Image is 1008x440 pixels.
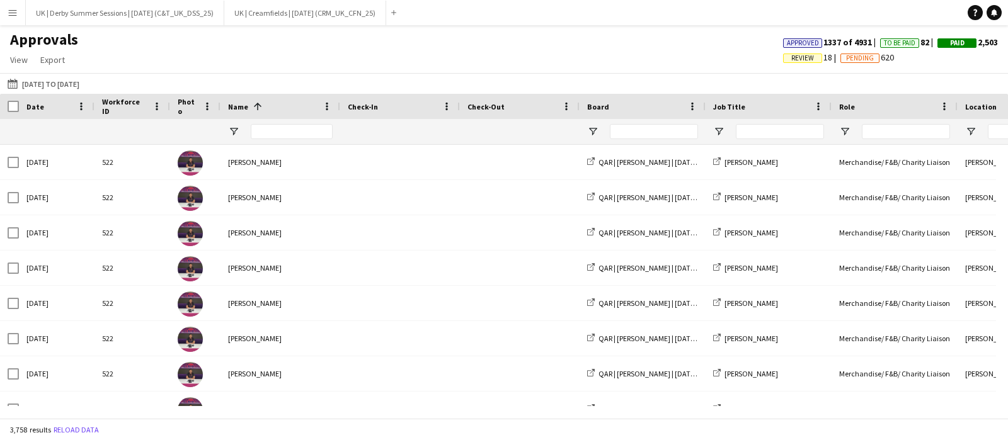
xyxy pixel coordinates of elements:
span: Name [228,102,248,111]
span: 620 [840,52,894,63]
div: [PERSON_NAME] [220,251,340,285]
span: 82 [880,37,937,48]
a: QAR | [PERSON_NAME] | [DATE] (LNME_QAR_TVS_25) [587,157,766,167]
span: [PERSON_NAME] [724,228,778,237]
button: Open Filter Menu [587,126,598,137]
div: [PERSON_NAME] [220,286,340,320]
a: [PERSON_NAME] [713,193,778,202]
a: [PERSON_NAME] [713,404,778,414]
div: [DATE] [19,215,94,250]
a: QAR | [PERSON_NAME] | [DATE] (LNME_QAR_TVS_25) [587,369,766,378]
div: Merchandise/ F&B/ Charity Liaison [832,321,958,356]
span: 2,503 [937,37,998,48]
div: 522 [94,251,170,285]
a: [PERSON_NAME] [713,157,778,167]
a: QAR | [PERSON_NAME] | [DATE] (LNME_QAR_TVS_25) [587,193,766,202]
div: 522 [94,145,170,179]
img: Abdelaadim Rochdi [178,327,203,352]
img: Abdelaadim Rochdi [178,291,203,317]
img: Abdelaadim Rochdi [178,256,203,281]
div: [PERSON_NAME] [220,321,340,356]
span: Export [40,54,65,65]
span: Pending [846,54,874,62]
a: [PERSON_NAME] [713,298,778,308]
span: Review [791,54,814,62]
span: QAR | [PERSON_NAME] | [DATE] (LNME_QAR_TVS_25) [598,334,766,343]
button: Reload data [51,423,101,437]
div: 522 [94,286,170,320]
input: Role Filter Input [862,124,950,139]
button: Open Filter Menu [713,126,724,137]
div: Merchandise/ F&B/ Charity Liaison [832,392,958,426]
span: To Be Paid [884,39,915,47]
span: Approved [787,39,819,47]
span: QAR | [PERSON_NAME] | [DATE] (LNME_QAR_TVS_25) [598,228,766,237]
span: QAR | [PERSON_NAME] | [DATE] (LNME_QAR_TVS_25) [598,298,766,308]
div: [PERSON_NAME] [220,215,340,250]
img: Abdelaadim Rochdi [178,150,203,176]
div: Merchandise/ F&B/ Charity Liaison [832,180,958,215]
input: Name Filter Input [251,124,333,139]
a: QAR | [PERSON_NAME] | [DATE] (LNME_QAR_TVS_25) [587,298,766,308]
div: 522 [94,392,170,426]
span: Location [965,102,997,111]
img: Abdelaadim Rochdi [178,186,203,211]
span: QAR | [PERSON_NAME] | [DATE] (LNME_QAR_TVS_25) [598,263,766,273]
span: [PERSON_NAME] [724,263,778,273]
span: Date [26,102,44,111]
span: [PERSON_NAME] [724,298,778,308]
a: [PERSON_NAME] [713,334,778,343]
div: [PERSON_NAME] [220,356,340,391]
span: QAR | [PERSON_NAME] | [DATE] (LNME_QAR_TVS_25) [598,193,766,202]
button: Open Filter Menu [839,126,850,137]
span: QAR | [PERSON_NAME] | [DATE] (LNME_QAR_TVS_25) [598,369,766,378]
span: [PERSON_NAME] [724,157,778,167]
span: Check-Out [467,102,505,111]
a: QAR | [PERSON_NAME] | [DATE] (LNME_QAR_TVS_25) [587,334,766,343]
img: Abdelaadim Rochdi [178,397,203,422]
a: [PERSON_NAME] [713,263,778,273]
div: [DATE] [19,145,94,179]
a: [PERSON_NAME] [713,369,778,378]
span: QAR | [PERSON_NAME] | [DATE] (LNME_QAR_TVS_25) [598,157,766,167]
div: 522 [94,356,170,391]
span: Job Title [713,102,745,111]
img: Abdelaadim Rochdi [178,221,203,246]
span: QAR | [PERSON_NAME] | [DATE] (LNME_QAR_TVS_25) [598,404,766,414]
div: [DATE] [19,286,94,320]
span: Check-In [348,102,378,111]
span: Paid [950,39,965,47]
button: Open Filter Menu [965,126,976,137]
div: Merchandise/ F&B/ Charity Liaison [832,145,958,179]
span: View [10,54,28,65]
div: Merchandise/ F&B/ Charity Liaison [832,215,958,250]
div: [DATE] [19,356,94,391]
a: Export [35,52,70,68]
a: View [5,52,33,68]
button: Open Filter Menu [228,126,239,137]
input: Board Filter Input [610,124,698,139]
div: Merchandise/ F&B/ Charity Liaison [832,251,958,285]
button: UK | Derby Summer Sessions | [DATE] (C&T_UK_DSS_25) [26,1,224,25]
div: Merchandise/ F&B/ Charity Liaison [832,286,958,320]
div: 522 [94,321,170,356]
span: [PERSON_NAME] [724,334,778,343]
div: [PERSON_NAME] [220,392,340,426]
a: QAR | [PERSON_NAME] | [DATE] (LNME_QAR_TVS_25) [587,404,766,414]
span: [PERSON_NAME] [724,369,778,378]
a: QAR | [PERSON_NAME] | [DATE] (LNME_QAR_TVS_25) [587,228,766,237]
div: [PERSON_NAME] [220,145,340,179]
span: 1337 of 4931 [783,37,880,48]
button: UK | Creamfields | [DATE] (CRM_UK_CFN_25) [224,1,386,25]
img: Abdelaadim Rochdi [178,362,203,387]
span: Workforce ID [102,97,147,116]
span: [PERSON_NAME] [724,404,778,414]
a: [PERSON_NAME] [713,228,778,237]
div: 522 [94,180,170,215]
span: Role [839,102,855,111]
div: [DATE] [19,392,94,426]
div: [DATE] [19,251,94,285]
button: [DATE] to [DATE] [5,76,82,91]
input: Job Title Filter Input [736,124,824,139]
div: [DATE] [19,180,94,215]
